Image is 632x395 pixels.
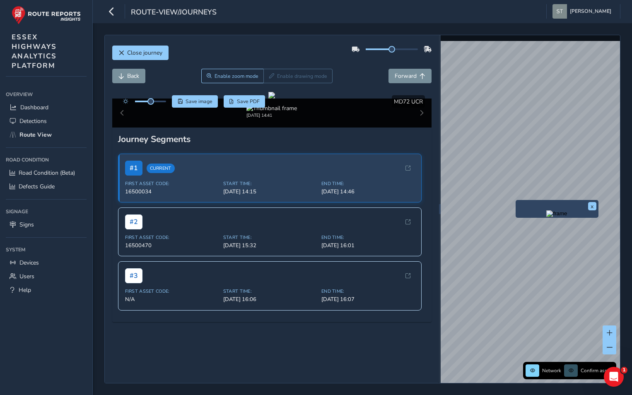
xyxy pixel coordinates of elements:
span: MD72 UCR [394,98,423,106]
span: ESSEX HIGHWAYS ANALYTICS PLATFORM [12,32,57,70]
a: Signs [6,218,87,231]
span: Save PDF [237,98,260,105]
span: Save image [186,98,212,105]
span: Signs [19,221,34,229]
span: Enable zoom mode [215,73,258,79]
span: # 2 [125,214,142,229]
span: Confirm assets [581,367,614,374]
span: N/A [125,296,218,303]
img: diamond-layout [552,4,567,19]
span: 1 [621,367,627,373]
span: Forward [395,72,417,80]
div: Signage [6,205,87,218]
span: First Asset Code: [125,288,218,294]
span: First Asset Code: [125,181,218,187]
span: Devices [19,259,39,267]
span: [DATE] 14:15 [223,188,316,195]
span: Road Condition (Beta) [19,169,75,177]
span: Route View [19,131,52,139]
span: Dashboard [20,104,48,111]
span: End Time: [321,288,415,294]
span: Detections [19,117,47,125]
span: Help [19,286,31,294]
span: # 3 [125,268,142,283]
span: # 1 [125,161,142,176]
span: Current [147,164,175,173]
img: Thumbnail frame [246,104,297,112]
button: PDF [224,95,265,108]
span: 16500470 [125,242,218,249]
div: [DATE] 14:41 [246,112,297,118]
span: Defects Guide [19,183,55,190]
span: Start Time: [223,181,316,187]
div: System [6,243,87,256]
span: Start Time: [223,288,316,294]
button: Preview frame [518,210,596,216]
a: Route View [6,128,87,142]
div: Road Condition [6,154,87,166]
span: Back [127,72,139,80]
span: [DATE] 14:46 [321,188,415,195]
a: Users [6,270,87,283]
a: Detections [6,114,87,128]
span: [PERSON_NAME] [570,4,611,19]
span: End Time: [321,234,415,241]
button: x [588,202,596,210]
a: Dashboard [6,101,87,114]
button: Forward [388,69,432,83]
a: Help [6,283,87,297]
span: [DATE] 15:32 [223,242,316,249]
div: Overview [6,88,87,101]
iframe: Intercom live chat [604,367,624,387]
span: route-view/journeys [131,7,217,19]
button: Back [112,69,145,83]
button: Zoom [201,69,264,83]
img: frame [546,210,567,217]
span: Network [542,367,561,374]
span: Start Time: [223,234,316,241]
span: End Time: [321,181,415,187]
button: Save [172,95,218,108]
div: Journey Segments [118,133,426,145]
span: [DATE] 16:06 [223,296,316,303]
a: Road Condition (Beta) [6,166,87,180]
a: Devices [6,256,87,270]
button: [PERSON_NAME] [552,4,614,19]
span: Users [19,272,34,280]
button: Close journey [112,46,169,60]
span: First Asset Code: [125,234,218,241]
a: Defects Guide [6,180,87,193]
span: 16500034 [125,188,218,195]
img: rr logo [12,6,81,24]
span: [DATE] 16:07 [321,296,415,303]
span: Close journey [127,49,162,57]
span: [DATE] 16:01 [321,242,415,249]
